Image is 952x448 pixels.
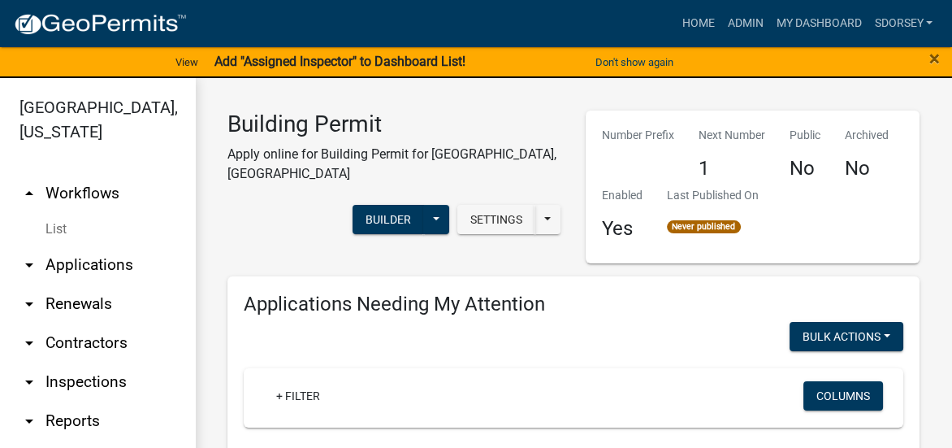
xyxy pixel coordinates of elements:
[699,127,765,144] p: Next Number
[19,333,39,353] i: arrow_drop_down
[227,111,561,138] h3: Building Permit
[845,127,889,144] p: Archived
[244,293,903,316] h4: Applications Needing My Attention
[19,184,39,203] i: arrow_drop_up
[769,8,868,39] a: My Dashboard
[602,187,643,204] p: Enabled
[667,220,741,233] span: Never published
[790,127,820,144] p: Public
[667,187,759,204] p: Last Published On
[790,157,820,181] h4: No
[803,381,883,411] button: Columns
[19,255,39,275] i: arrow_drop_down
[602,217,643,241] h4: Yes
[720,8,769,39] a: Admin
[929,49,940,68] button: Close
[19,294,39,314] i: arrow_drop_down
[353,205,424,234] button: Builder
[699,157,765,181] h4: 1
[214,54,465,69] strong: Add "Assigned Inspector" to Dashboard List!
[263,381,333,411] a: + Filter
[845,157,889,181] h4: No
[169,49,205,76] a: View
[457,205,535,234] button: Settings
[868,8,939,39] a: sdorsey
[602,127,674,144] p: Number Prefix
[790,322,903,351] button: Bulk Actions
[227,145,561,184] p: Apply online for Building Permit for [GEOGRAPHIC_DATA], [GEOGRAPHIC_DATA]
[675,8,720,39] a: Home
[19,411,39,431] i: arrow_drop_down
[19,372,39,392] i: arrow_drop_down
[589,49,680,76] button: Don't show again
[929,47,940,70] span: ×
